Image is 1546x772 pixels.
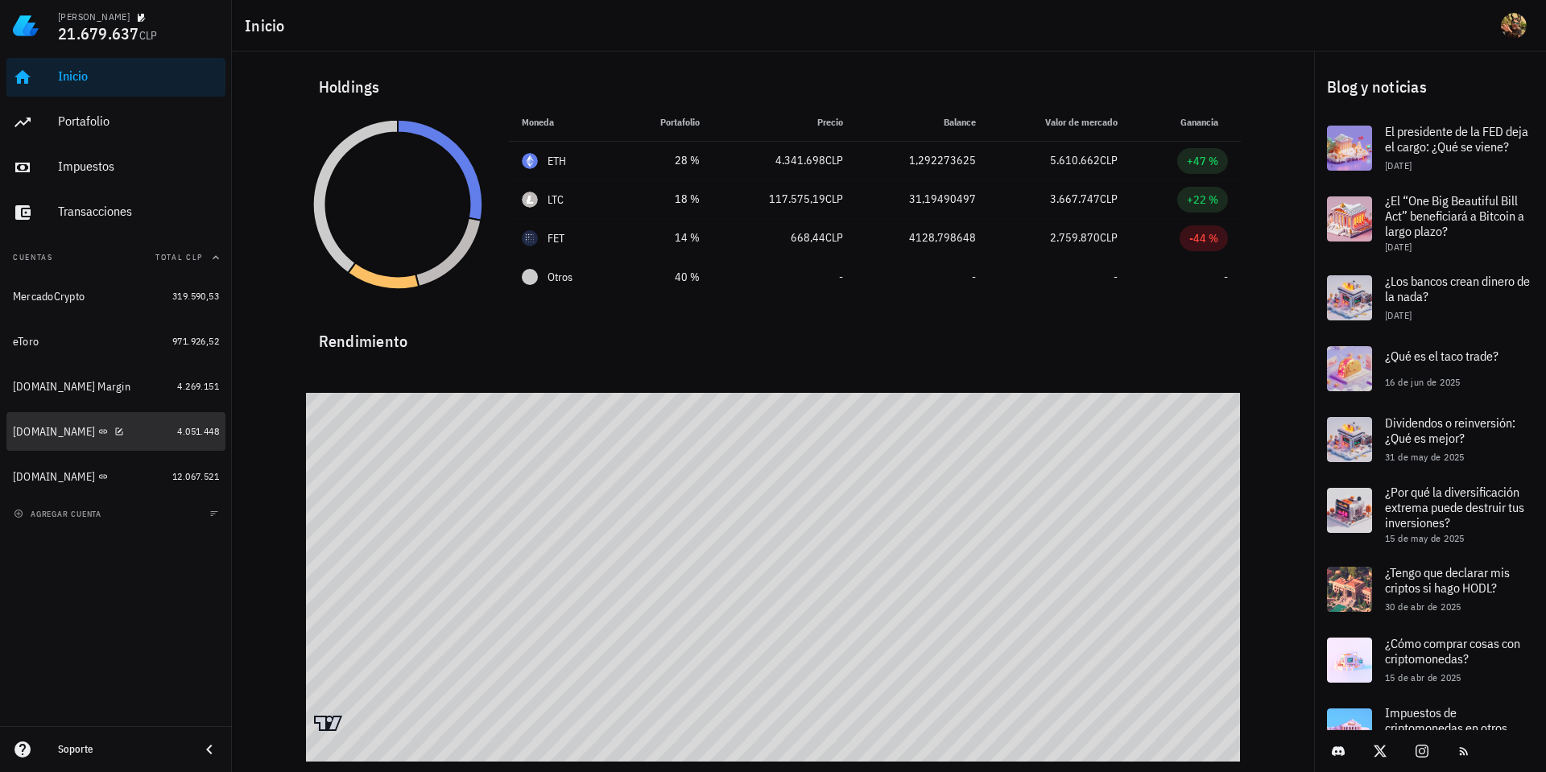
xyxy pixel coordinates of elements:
div: Blog y noticias [1314,61,1546,113]
span: - [1114,270,1118,284]
span: ¿El “One Big Beautiful Bill Act” beneficiará a Bitcoin a largo plazo? [1385,192,1524,239]
span: CLP [1100,192,1118,206]
a: [DOMAIN_NAME] 12.067.521 [6,457,225,496]
span: CLP [825,192,843,206]
button: agregar cuenta [10,506,109,522]
a: El presidente de la FED deja el cargo: ¿Qué se viene? [DATE] [1314,113,1546,184]
span: 5.610.662 [1050,153,1100,167]
a: eToro 971.926,52 [6,322,225,361]
th: Portafolio [618,103,713,142]
div: [DOMAIN_NAME] [13,470,95,484]
div: LTC-icon [522,192,538,208]
span: - [972,270,976,284]
div: ETH [548,153,567,169]
div: +22 % [1187,192,1218,208]
div: avatar [1501,13,1527,39]
a: Impuestos [6,148,225,187]
span: El presidente de la FED deja el cargo: ¿Qué se viene? [1385,123,1528,155]
div: FET [548,230,565,246]
div: 18 % [631,191,700,208]
span: ¿Cómo comprar cosas con criptomonedas? [1385,635,1520,667]
span: - [839,270,843,284]
div: FET-icon [522,230,538,246]
a: Charting by TradingView [314,716,342,731]
a: ¿Qué es el taco trade? 16 de jun de 2025 [1314,333,1546,404]
a: [DOMAIN_NAME] Margin 4.269.151 [6,367,225,406]
a: Inicio [6,58,225,97]
span: ¿Por qué la diversificación extrema puede destruir tus inversiones? [1385,484,1524,530]
span: Otros [548,269,573,286]
div: 1,292273625 [869,152,976,169]
span: [DATE] [1385,241,1412,253]
span: ¿Los bancos crean dinero de la nada? [1385,273,1530,304]
th: Valor de mercado [989,103,1130,142]
a: ¿Por qué la diversificación extrema puede destruir tus inversiones? 15 de may de 2025 [1314,475,1546,554]
div: eToro [13,335,39,349]
div: Impuestos [58,159,219,174]
div: Inicio [58,68,219,84]
span: - [1224,270,1228,284]
th: Precio [713,103,856,142]
span: Impuestos de criptomonedas en otros países [1385,704,1507,751]
th: Balance [856,103,989,142]
span: 15 de may de 2025 [1385,532,1465,544]
span: [DATE] [1385,159,1412,171]
span: 4.051.448 [177,425,219,437]
div: Holdings [306,61,1241,113]
h1: Inicio [245,13,291,39]
span: CLP [825,230,843,245]
div: Rendimiento [306,316,1241,354]
span: 319.590,53 [172,290,219,302]
span: 12.067.521 [172,470,219,482]
span: Total CLP [155,252,203,262]
div: [DOMAIN_NAME] [13,425,95,439]
span: 4.341.698 [775,153,825,167]
a: [DOMAIN_NAME] 4.051.448 [6,412,225,451]
a: Portafolio [6,103,225,142]
span: 16 de jun de 2025 [1385,376,1461,388]
span: 2.759.870 [1050,230,1100,245]
span: 971.926,52 [172,335,219,347]
span: Ganancia [1180,116,1228,128]
div: MercadoCrypto [13,290,85,303]
span: 30 de abr de 2025 [1385,601,1461,613]
div: 40 % [631,269,700,286]
span: CLP [1100,153,1118,167]
a: ¿Tengo que declarar mis criptos si hago HODL? 30 de abr de 2025 [1314,554,1546,625]
div: LTC [548,192,564,208]
img: LedgiFi [13,13,39,39]
span: 15 de abr de 2025 [1385,671,1461,683]
span: ¿Qué es el taco trade? [1385,348,1498,364]
button: CuentasTotal CLP [6,238,225,277]
div: 4128,798648 [869,229,976,246]
div: [PERSON_NAME] [58,10,130,23]
a: ¿El “One Big Beautiful Bill Act” beneficiará a Bitcoin a largo plazo? [DATE] [1314,184,1546,262]
span: 4.269.151 [177,380,219,392]
span: ¿Tengo que declarar mis criptos si hago HODL? [1385,564,1510,596]
div: 14 % [631,229,700,246]
div: Portafolio [58,114,219,129]
span: 117.575,19 [769,192,825,206]
span: 21.679.637 [58,23,139,44]
div: 31,19490497 [869,191,976,208]
div: ETH-icon [522,153,538,169]
span: CLP [1100,230,1118,245]
span: CLP [139,28,158,43]
th: Moneda [509,103,619,142]
div: 28 % [631,152,700,169]
a: ¿Los bancos crean dinero de la nada? [DATE] [1314,262,1546,333]
a: MercadoCrypto 319.590,53 [6,277,225,316]
span: 3.667.747 [1050,192,1100,206]
div: Soporte [58,743,187,756]
span: 668,44 [791,230,825,245]
span: 31 de may de 2025 [1385,451,1465,463]
span: agregar cuenta [17,509,101,519]
a: ¿Cómo comprar cosas con criptomonedas? 15 de abr de 2025 [1314,625,1546,696]
span: CLP [825,153,843,167]
span: Dividendos o reinversión: ¿Qué es mejor? [1385,415,1515,446]
div: [DOMAIN_NAME] Margin [13,380,130,394]
a: Transacciones [6,193,225,232]
span: [DATE] [1385,309,1412,321]
a: Dividendos o reinversión: ¿Qué es mejor? 31 de may de 2025 [1314,404,1546,475]
div: -44 % [1189,230,1218,246]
